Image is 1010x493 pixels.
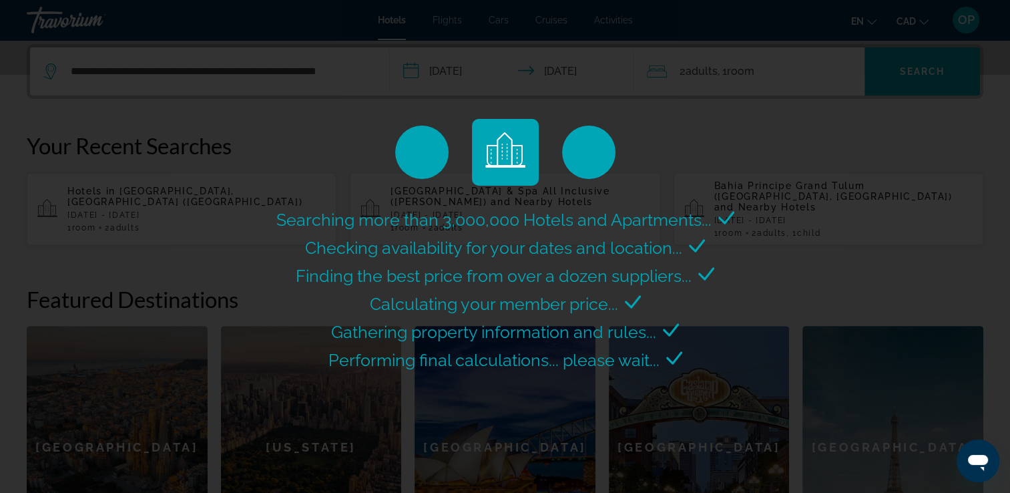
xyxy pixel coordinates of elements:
[328,350,660,370] span: Performing final calculations... please wait...
[370,294,618,314] span: Calculating your member price...
[331,322,656,342] span: Gathering property information and rules...
[305,238,682,258] span: Checking availability for your dates and location...
[276,210,712,230] span: Searching more than 3,000,000 Hotels and Apartments...
[957,440,999,482] iframe: Button to launch messaging window
[296,266,692,286] span: Finding the best price from over a dozen suppliers...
